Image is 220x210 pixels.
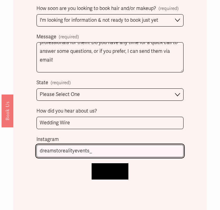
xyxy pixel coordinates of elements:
span: (required) [59,33,79,41]
span: Instagram [36,135,59,144]
select: State [36,88,184,101]
a: Book Us [2,94,13,127]
span: How soon are you looking to book hair and/or makeup? [36,4,156,13]
button: Let's Chat!Let's Chat! [92,163,128,180]
span: State [36,78,48,87]
span: (required) [159,5,179,13]
select: How soon are you looking to book hair and/or makeup? [36,14,184,27]
span: (required) [51,79,71,87]
span: Message [36,33,56,41]
textarea: Hi [PERSON_NAME], My name is [PERSON_NAME], and I recently moved my business from [GEOGRAPHIC_DAT... [36,42,184,72]
span: Let's Chat! [98,168,122,174]
span: How did you hear about us? [36,107,97,116]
